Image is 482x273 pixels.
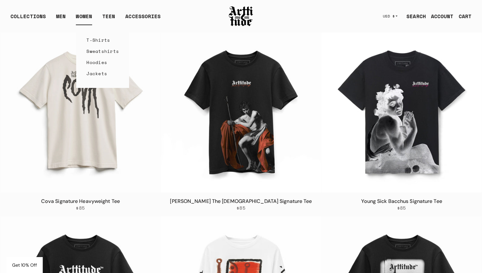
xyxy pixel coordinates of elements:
span: Get 10% Off [12,262,37,268]
a: Hoodies [86,57,119,68]
a: Open cart [454,10,471,23]
a: SEARCH [401,10,426,23]
a: Sweatshirts [86,46,119,57]
a: T-Shirts [86,34,119,46]
div: COLLECTIONS [11,12,46,25]
ul: Main navigation [5,12,166,25]
a: John The Baptist Signature TeeJohn The Baptist Signature Tee [161,32,321,192]
span: USD $ [383,14,395,19]
a: Jackets [86,68,119,79]
a: Young Sick Bacchus Signature TeeYoung Sick Bacchus Signature Tee [321,32,482,192]
div: ACCESSORIES [125,12,161,25]
img: John The Baptist Signature Tee [161,32,321,192]
div: Get 10% Off [6,257,43,273]
a: Cova Signature Heavyweight TeeCova Signature Heavyweight Tee [0,32,161,192]
span: $85 [76,205,85,211]
img: Cova Signature Heavyweight Tee [0,32,161,192]
a: Young Sick Bacchus Signature Tee [361,198,442,205]
img: Arttitude [228,5,254,27]
a: [PERSON_NAME] The [DEMOGRAPHIC_DATA] Signature Tee [170,198,312,205]
div: CART [459,12,471,20]
button: USD $ [379,9,402,23]
a: TEEN [102,12,115,25]
span: $85 [397,205,406,211]
a: WOMEN [76,12,92,25]
span: $85 [237,205,245,211]
a: Cova Signature Heavyweight Tee [41,198,120,205]
a: ACCOUNT [426,10,454,23]
a: MEN [56,12,66,25]
img: Young Sick Bacchus Signature Tee [321,32,482,192]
